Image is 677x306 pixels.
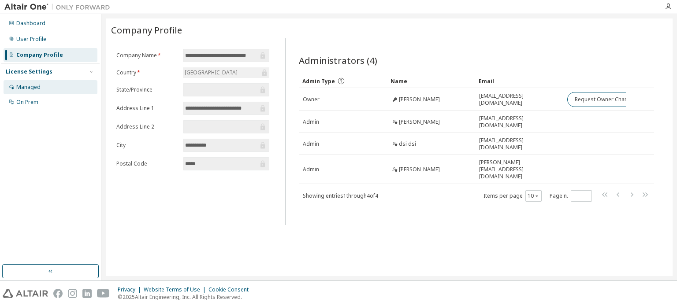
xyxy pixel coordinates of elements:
[399,140,416,147] span: dsi dsi
[479,137,559,151] span: [EMAIL_ADDRESS][DOMAIN_NAME]
[303,192,378,199] span: Showing entries 1 through 4 of 4
[16,84,41,91] div: Managed
[183,68,239,77] div: [GEOGRAPHIC_DATA]
[16,52,63,59] div: Company Profile
[53,289,63,298] img: facebook.svg
[97,289,110,298] img: youtube.svg
[208,286,254,293] div: Cookie Consent
[303,140,319,147] span: Admin
[82,289,92,298] img: linkedin.svg
[479,159,559,180] span: [PERSON_NAME][EMAIL_ADDRESS][DOMAIN_NAME]
[302,77,335,85] span: Admin Type
[16,20,45,27] div: Dashboard
[550,190,592,202] span: Page n.
[116,86,178,93] label: State/Province
[303,96,320,103] span: Owner
[399,118,440,125] span: [PERSON_NAME]
[118,286,144,293] div: Privacy
[299,54,377,66] span: Administrators (4)
[528,192,539,199] button: 10
[111,24,182,36] span: Company Profile
[16,36,46,43] div: User Profile
[6,68,52,75] div: License Settings
[3,289,48,298] img: altair_logo.svg
[118,293,254,301] p: © 2025 Altair Engineering, Inc. All Rights Reserved.
[479,92,559,107] span: [EMAIL_ADDRESS][DOMAIN_NAME]
[144,286,208,293] div: Website Terms of Use
[479,74,560,88] div: Email
[399,166,440,173] span: [PERSON_NAME]
[16,99,38,106] div: On Prem
[4,3,115,11] img: Altair One
[391,74,472,88] div: Name
[116,69,178,76] label: Country
[479,115,559,129] span: [EMAIL_ADDRESS][DOMAIN_NAME]
[68,289,77,298] img: instagram.svg
[116,123,178,130] label: Address Line 2
[567,92,642,107] button: Request Owner Change
[303,166,319,173] span: Admin
[303,118,319,125] span: Admin
[183,67,269,78] div: [GEOGRAPHIC_DATA]
[484,190,542,202] span: Items per page
[399,96,440,103] span: [PERSON_NAME]
[116,105,178,112] label: Address Line 1
[116,52,178,59] label: Company Name
[116,142,178,149] label: City
[116,160,178,167] label: Postal Code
